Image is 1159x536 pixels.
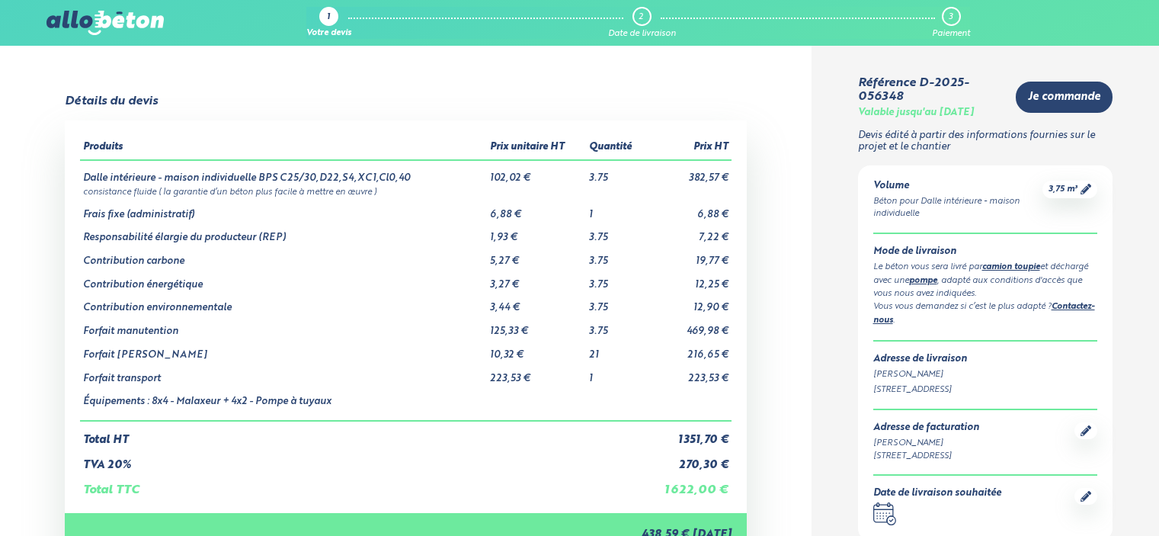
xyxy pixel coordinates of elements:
td: Contribution environnementale [80,290,487,314]
td: consistance fluide ( la garantie d’un béton plus facile à mettre en œuvre ) [80,185,731,197]
td: 1 351,70 € [645,421,731,447]
td: 1,93 € [487,220,586,244]
td: Frais fixe (administratif) [80,197,487,221]
img: allobéton [46,11,164,35]
td: Contribution carbone [80,244,487,268]
a: 2 Date de livraison [608,7,676,39]
div: Adresse de facturation [873,422,979,434]
td: 5,27 € [487,244,586,268]
p: Devis édité à partir des informations fournies sur le projet et le chantier [858,130,1113,152]
a: 1 Votre devis [306,7,351,39]
td: 3.75 [586,268,645,291]
td: 3,27 € [487,268,586,291]
div: [STREET_ADDRESS] [873,450,979,463]
td: Contribution énergétique [80,268,487,291]
th: Prix HT [645,136,731,160]
div: Volume [873,181,1043,192]
th: Quantité [586,136,645,160]
td: 125,33 € [487,314,586,338]
td: Total TTC [80,471,645,497]
div: [PERSON_NAME] [873,368,1098,381]
div: [STREET_ADDRESS] [873,384,1098,396]
a: 3 Paiement [932,7,970,39]
div: 3 [949,12,952,22]
td: Forfait manutention [80,314,487,338]
a: camion toupie [982,263,1040,271]
td: 7,22 € [645,220,731,244]
td: 6,88 € [645,197,731,221]
td: 3.75 [586,290,645,314]
td: Responsabilité élargie du producteur (REP) [80,220,487,244]
td: 12,25 € [645,268,731,291]
td: 3.75 [586,160,645,185]
div: Votre devis [306,29,351,39]
td: Équipements : 8x4 - Malaxeur + 4x2 - Pompe à tuyaux [80,384,487,421]
div: Béton pour Dalle intérieure - maison individuelle [873,195,1043,221]
td: 223,53 € [645,361,731,385]
div: Date de livraison souhaitée [873,488,1001,499]
td: 6,88 € [487,197,586,221]
span: Je commande [1028,91,1100,104]
td: Total HT [80,421,645,447]
td: 3.75 [586,244,645,268]
div: Date de livraison [608,29,676,39]
td: 102,02 € [487,160,586,185]
div: [PERSON_NAME] [873,437,979,450]
td: Forfait transport [80,361,487,385]
td: 382,57 € [645,160,731,185]
th: Produits [80,136,487,160]
div: Détails du devis [65,95,158,108]
td: 10,32 € [487,338,586,361]
td: 1 [586,361,645,385]
div: Le béton vous sera livré par et déchargé avec une , adapté aux conditions d'accès que vous nous a... [873,261,1098,300]
td: Forfait [PERSON_NAME] [80,338,487,361]
div: Mode de livraison [873,246,1098,258]
td: 1 622,00 € [645,471,731,497]
td: 216,65 € [645,338,731,361]
div: Paiement [932,29,970,39]
td: 3.75 [586,314,645,338]
th: Prix unitaire HT [487,136,586,160]
a: pompe [909,277,937,285]
div: Valable jusqu'au [DATE] [858,108,974,119]
div: Vous vous demandez si c’est le plus adapté ? . [873,300,1098,328]
td: 19,77 € [645,244,731,268]
td: 3,44 € [487,290,586,314]
td: 3.75 [586,220,645,244]
td: 21 [586,338,645,361]
div: 2 [639,12,643,22]
div: 1 [327,13,330,23]
td: 223,53 € [487,361,586,385]
td: Dalle intérieure - maison individuelle BPS C25/30,D22,S4,XC1,Cl0,40 [80,160,487,185]
div: Référence D-2025-056348 [858,76,1004,104]
td: TVA 20% [80,447,645,472]
td: 1 [586,197,645,221]
td: 12,90 € [645,290,731,314]
td: 469,98 € [645,314,731,338]
td: 270,30 € [645,447,731,472]
a: Je commande [1016,82,1113,113]
div: Adresse de livraison [873,354,1098,365]
iframe: Help widget launcher [1023,477,1142,519]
